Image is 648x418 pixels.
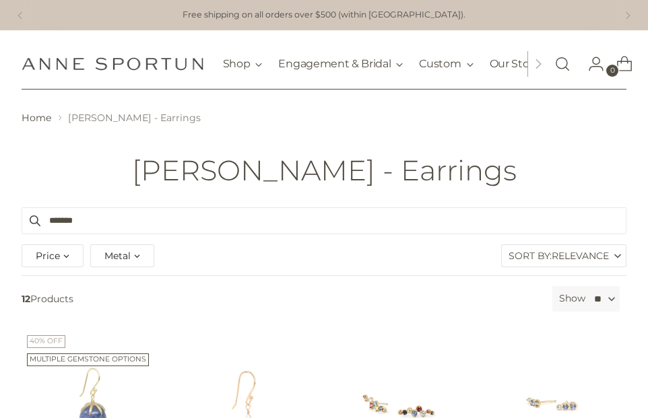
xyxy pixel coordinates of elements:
[577,50,604,77] a: Go to the account page
[22,57,203,70] a: Anne Sportun Fine Jewellery
[490,49,539,79] a: Our Story
[606,65,618,77] span: 0
[132,155,517,186] h1: [PERSON_NAME] - Earrings
[22,112,52,124] a: Home
[22,111,627,125] nav: breadcrumbs
[606,50,633,77] a: Open cart modal
[68,112,201,124] span: [PERSON_NAME] - Earrings
[104,248,131,263] span: Metal
[223,49,263,79] button: Shop
[549,50,576,77] a: Open search modal
[502,245,626,267] label: Sort By:Relevance
[552,245,609,267] span: Relevance
[183,9,465,22] p: Free shipping on all orders over $500 (within [GEOGRAPHIC_DATA]).
[22,293,30,305] b: 12
[559,291,585,306] label: Show
[16,286,547,312] span: Products
[419,49,473,79] button: Custom
[22,207,627,234] input: Search products
[36,248,60,263] span: Price
[278,49,403,79] button: Engagement & Bridal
